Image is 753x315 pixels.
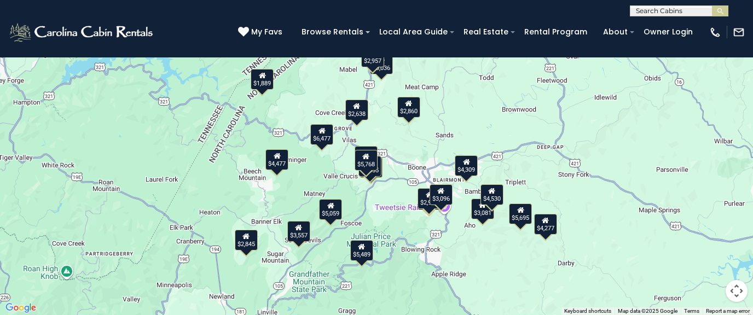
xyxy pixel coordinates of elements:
a: Rental Program [519,24,593,40]
a: Report a map error [706,308,750,314]
div: $4,277 [534,214,557,235]
a: Owner Login [638,24,698,40]
a: Terms (opens in new tab) [684,308,699,314]
button: Keyboard shortcuts [564,307,611,315]
img: phone-regular-white.png [709,26,721,38]
a: Real Estate [458,24,514,40]
img: mail-regular-white.png [733,26,745,38]
a: My Favs [238,26,285,38]
button: Map camera controls [726,280,748,302]
span: Map data ©2025 Google [618,308,677,314]
div: $5,695 [509,203,532,224]
a: Local Area Guide [374,24,453,40]
a: About [598,24,633,40]
div: $4,530 [480,184,503,205]
span: My Favs [251,26,282,38]
a: Browse Rentals [296,24,369,40]
img: White-1-2.png [8,21,156,43]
